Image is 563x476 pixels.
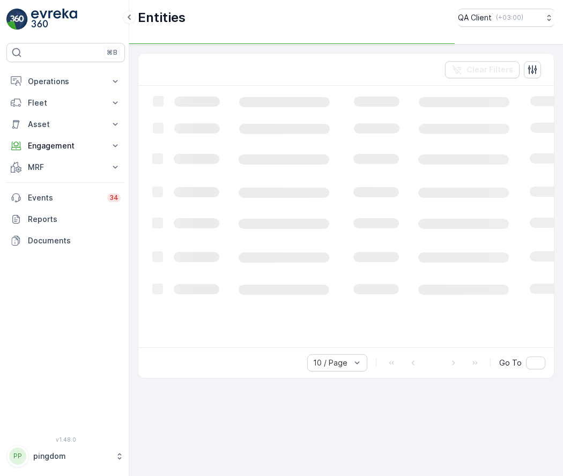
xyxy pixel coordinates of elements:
[28,98,103,108] p: Fleet
[28,162,103,173] p: MRF
[28,76,103,87] p: Operations
[6,135,125,157] button: Engagement
[458,9,554,27] button: QA Client(+03:00)
[499,358,522,368] span: Go To
[28,235,121,246] p: Documents
[9,448,26,465] div: PP
[6,445,125,467] button: PPpingdom
[6,9,28,30] img: logo
[6,157,125,178] button: MRF
[6,436,125,443] span: v 1.48.0
[458,12,492,23] p: QA Client
[28,192,101,203] p: Events
[6,114,125,135] button: Asset
[28,119,103,130] p: Asset
[138,9,186,26] p: Entities
[6,92,125,114] button: Fleet
[496,13,523,22] p: ( +03:00 )
[6,230,125,251] a: Documents
[6,187,125,209] a: Events34
[6,71,125,92] button: Operations
[466,64,513,75] p: Clear Filters
[28,140,103,151] p: Engagement
[109,194,118,202] p: 34
[33,451,110,462] p: pingdom
[31,9,77,30] img: logo_light-DOdMpM7g.png
[6,209,125,230] a: Reports
[107,48,117,57] p: ⌘B
[28,214,121,225] p: Reports
[445,61,520,78] button: Clear Filters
